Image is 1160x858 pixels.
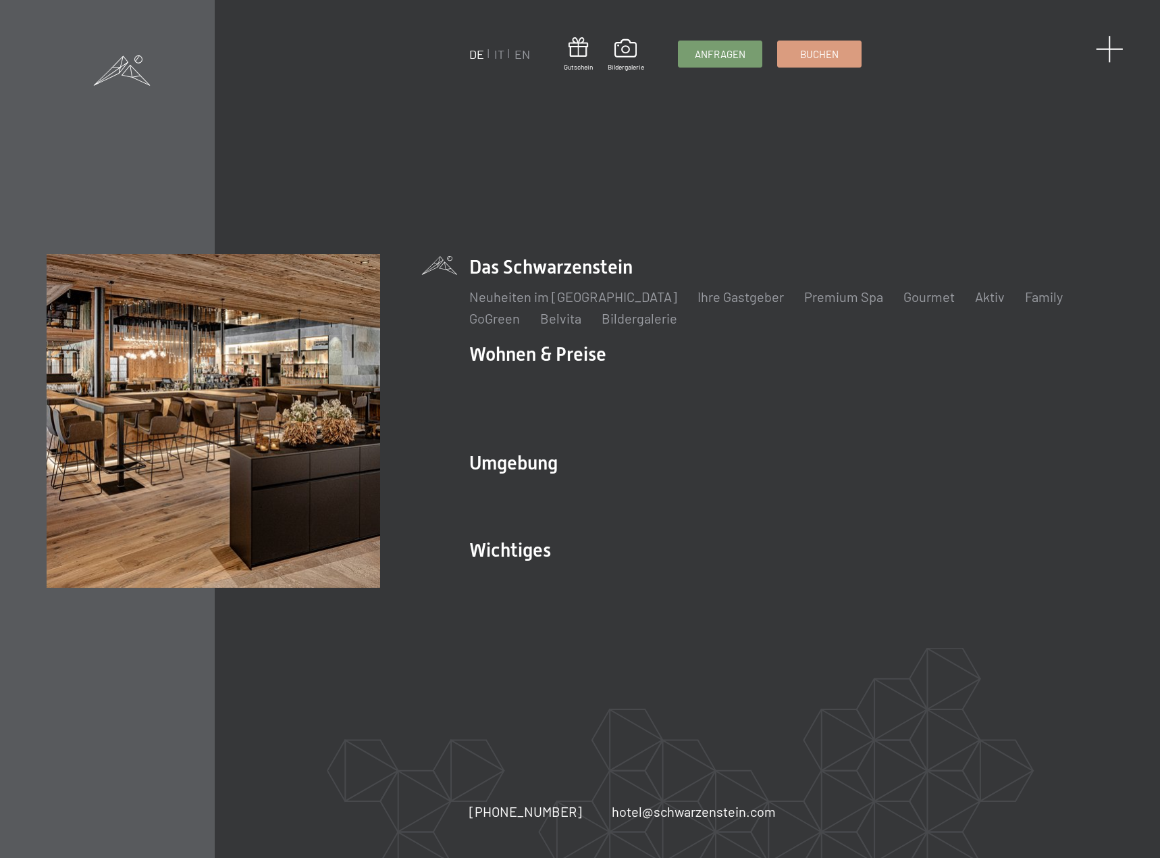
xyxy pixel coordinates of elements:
span: Bildergalerie [608,62,644,72]
a: GoGreen [469,310,520,326]
a: DE [469,47,484,61]
a: Ihre Gastgeber [697,288,784,305]
a: [PHONE_NUMBER] [469,802,582,821]
a: Gourmet [903,288,955,305]
a: Aktiv [975,288,1005,305]
a: Buchen [778,41,861,67]
a: Bildergalerie [602,310,677,326]
span: Buchen [800,47,839,61]
a: Family [1025,288,1063,305]
a: hotel@schwarzenstein.com [612,802,776,821]
a: EN [515,47,530,61]
a: Gutschein [564,37,593,72]
span: Anfragen [695,47,745,61]
img: Wellnesshotel Südtirol SCHWARZENSTEIN - Wellnessurlaub in den Alpen, Wandern und Wellness [47,254,381,588]
a: Anfragen [679,41,762,67]
a: Belvita [540,310,581,326]
a: Premium Spa [804,288,883,305]
span: Gutschein [564,62,593,72]
a: IT [494,47,504,61]
span: [PHONE_NUMBER] [469,803,582,819]
a: Neuheiten im [GEOGRAPHIC_DATA] [469,288,677,305]
a: Bildergalerie [608,39,644,72]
